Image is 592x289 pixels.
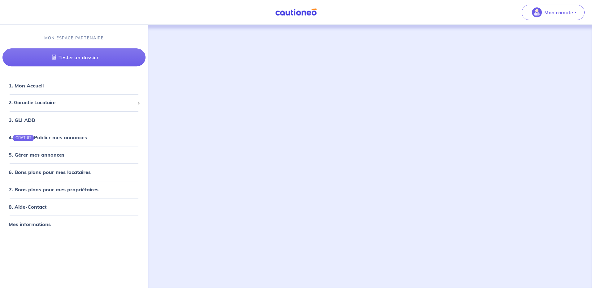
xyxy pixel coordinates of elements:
[9,204,46,210] a: 8. Aide-Contact
[2,183,146,196] div: 7. Bons plans pour mes propriétaires
[9,82,44,89] a: 1. Mon Accueil
[2,201,146,213] div: 8. Aide-Contact
[9,134,87,140] a: 4.GRATUITPublier mes annonces
[2,79,146,92] div: 1. Mon Accueil
[9,221,51,227] a: Mes informations
[44,35,104,41] p: MON ESPACE PARTENAIRE
[2,97,146,109] div: 2. Garantie Locataire
[2,48,146,66] a: Tester un dossier
[273,8,319,16] img: Cautioneo
[9,99,135,106] span: 2. Garantie Locataire
[9,169,91,175] a: 6. Bons plans pour mes locataires
[2,218,146,230] div: Mes informations
[2,149,146,161] div: 5. Gérer mes annonces
[9,117,35,123] a: 3. GLI ADB
[2,166,146,178] div: 6. Bons plans pour mes locataires
[9,152,64,158] a: 5. Gérer mes annonces
[544,9,573,16] p: Mon compte
[2,114,146,126] div: 3. GLI ADB
[2,131,146,144] div: 4.GRATUITPublier mes annonces
[9,186,98,193] a: 7. Bons plans pour mes propriétaires
[522,5,585,20] button: illu_account_valid_menu.svgMon compte
[532,7,542,17] img: illu_account_valid_menu.svg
